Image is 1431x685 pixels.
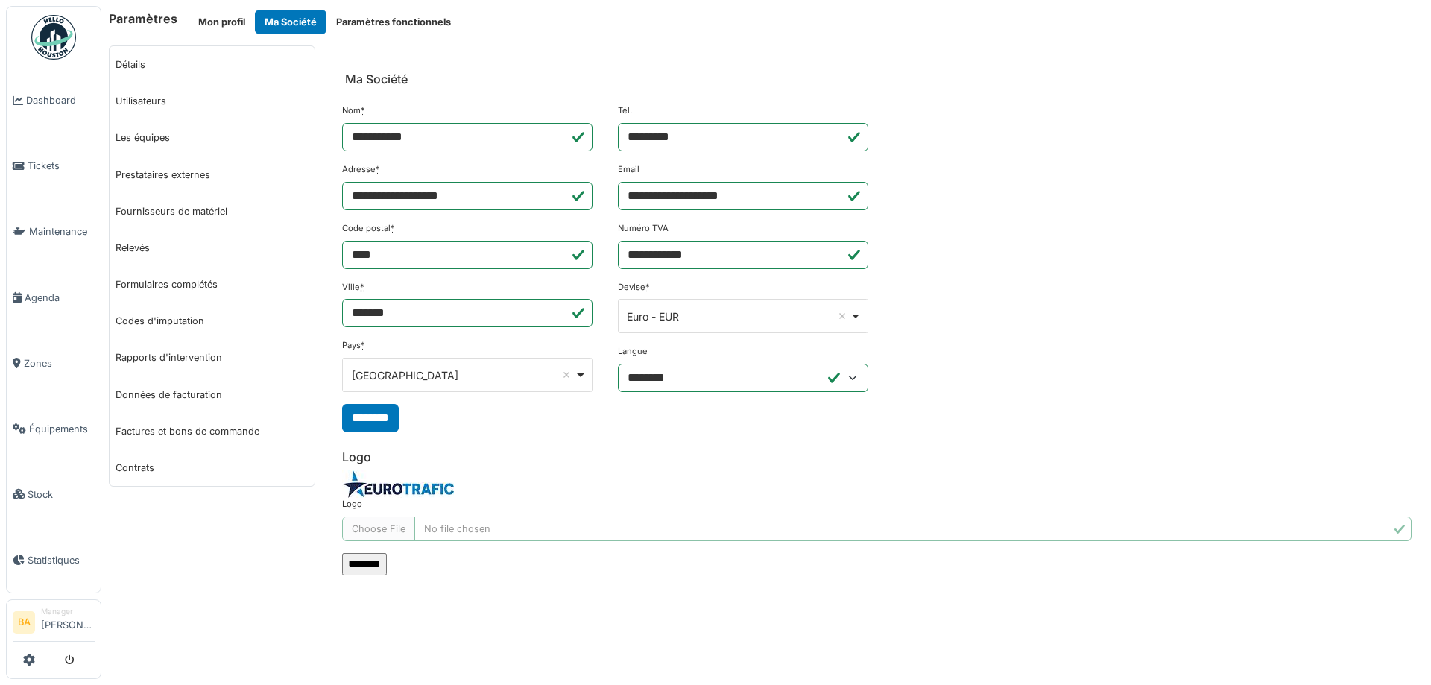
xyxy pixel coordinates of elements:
[342,339,365,352] label: Pays
[342,104,365,117] label: Nom
[110,266,315,303] a: Formulaires complétés
[342,163,380,176] label: Adresse
[7,330,101,396] a: Zones
[28,487,95,502] span: Stock
[559,367,574,382] button: Remove item: 'BE'
[361,105,365,116] abbr: Requis
[13,606,95,642] a: BA Manager[PERSON_NAME]
[7,68,101,133] a: Dashboard
[7,461,101,527] a: Stock
[342,222,395,235] label: Code postal
[618,104,632,117] label: Tél.
[110,157,315,193] a: Prestataires externes
[7,265,101,330] a: Agenda
[7,133,101,199] a: Tickets
[110,83,315,119] a: Utilisateurs
[7,527,101,593] a: Statistiques
[360,282,364,292] abbr: Requis
[618,345,648,358] label: Langue
[28,553,95,567] span: Statistiques
[342,450,1412,464] h6: Logo
[25,291,95,305] span: Agenda
[29,422,95,436] span: Équipements
[41,606,95,617] div: Manager
[255,10,326,34] button: Ma Société
[189,10,255,34] button: Mon profil
[618,163,639,176] label: Email
[24,356,95,370] span: Zones
[835,309,850,323] button: Remove item: 'EUR'
[13,611,35,634] li: BA
[391,223,395,233] abbr: Requis
[29,224,95,239] span: Maintenance
[352,367,575,383] div: [GEOGRAPHIC_DATA]
[110,303,315,339] a: Codes d'imputation
[28,159,95,173] span: Tickets
[110,46,315,83] a: Détails
[7,396,101,461] a: Équipements
[361,340,365,350] abbr: Requis
[342,470,454,498] img: ujex9k2frchr1k2gwa3xjsd2gyjt
[41,606,95,638] li: [PERSON_NAME]
[26,93,95,107] span: Dashboard
[110,449,315,486] a: Contrats
[110,413,315,449] a: Factures et bons de commande
[110,193,315,230] a: Fournisseurs de matériel
[645,282,650,292] abbr: Requis
[110,119,315,156] a: Les équipes
[627,309,850,324] div: Euro - EUR
[7,199,101,265] a: Maintenance
[618,222,669,235] label: Numéro TVA
[376,164,380,174] abbr: Requis
[326,10,461,34] button: Paramètres fonctionnels
[618,281,650,294] label: Devise
[110,339,315,376] a: Rapports d'intervention
[109,12,177,26] h6: Paramètres
[110,376,315,413] a: Données de facturation
[345,72,408,86] h6: Ma Société
[342,498,362,511] label: Logo
[110,230,315,266] a: Relevés
[342,281,364,294] label: Ville
[31,15,76,60] img: Badge_color-CXgf-gQk.svg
